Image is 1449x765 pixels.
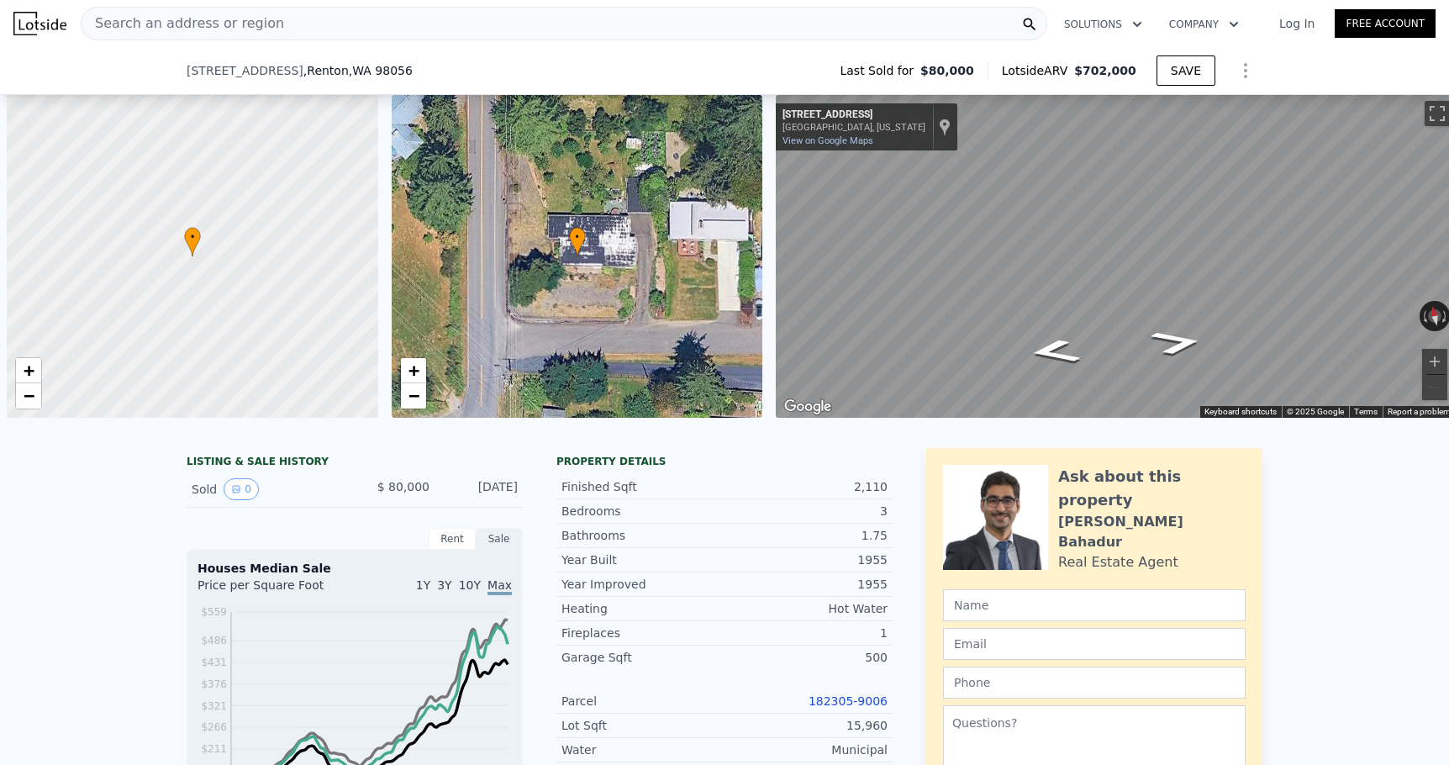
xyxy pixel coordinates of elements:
[782,135,873,146] a: View on Google Maps
[569,229,586,245] span: •
[561,717,724,734] div: Lot Sqft
[569,227,586,256] div: •
[408,360,419,381] span: +
[561,551,724,568] div: Year Built
[408,385,419,406] span: −
[943,667,1246,699] input: Phone
[192,478,341,500] div: Sold
[840,62,920,79] span: Last Sold for
[1058,465,1246,512] div: Ask about this property
[201,635,227,646] tspan: $486
[416,578,430,592] span: 1Y
[1259,15,1335,32] a: Log In
[16,383,41,409] a: Zoom out
[1229,54,1262,87] button: Show Options
[443,478,518,500] div: [DATE]
[437,578,451,592] span: 3Y
[1204,406,1277,418] button: Keyboard shortcuts
[561,649,724,666] div: Garage Sqft
[1051,9,1156,40] button: Solutions
[24,360,34,381] span: +
[303,62,413,79] span: , Renton
[724,576,888,593] div: 1955
[459,578,481,592] span: 10Y
[561,600,724,617] div: Heating
[1354,407,1378,416] a: Terms (opens in new tab)
[939,118,951,136] a: Show location on map
[561,625,724,641] div: Fireplaces
[782,108,925,122] div: [STREET_ADDRESS]
[1006,333,1103,369] path: Go West, S 130th St
[377,480,429,493] span: $ 80,000
[24,385,34,406] span: −
[724,741,888,758] div: Municipal
[201,700,227,712] tspan: $321
[561,741,724,758] div: Water
[187,455,523,472] div: LISTING & SALE HISTORY
[782,122,925,133] div: [GEOGRAPHIC_DATA], [US_STATE]
[349,64,413,77] span: , WA 98056
[1129,324,1225,361] path: Go East, S 130th St
[224,478,259,500] button: View historical data
[724,649,888,666] div: 500
[13,12,66,35] img: Lotside
[920,62,974,79] span: $80,000
[561,478,724,495] div: Finished Sqft
[724,717,888,734] div: 15,960
[561,576,724,593] div: Year Improved
[1425,300,1445,332] button: Reset the view
[401,358,426,383] a: Zoom in
[561,527,724,544] div: Bathrooms
[780,396,835,418] img: Google
[1422,375,1447,400] button: Zoom out
[201,606,227,618] tspan: $559
[561,503,724,520] div: Bedrooms
[724,478,888,495] div: 2,110
[724,625,888,641] div: 1
[201,743,227,755] tspan: $211
[561,693,724,710] div: Parcel
[1074,64,1136,77] span: $702,000
[476,528,523,550] div: Sale
[724,551,888,568] div: 1955
[16,358,41,383] a: Zoom in
[1422,349,1447,374] button: Zoom in
[1335,9,1436,38] a: Free Account
[1420,301,1429,331] button: Rotate counterclockwise
[198,560,512,577] div: Houses Median Sale
[201,678,227,690] tspan: $376
[724,503,888,520] div: 3
[1287,407,1344,416] span: © 2025 Google
[556,455,893,468] div: Property details
[429,528,476,550] div: Rent
[1156,9,1252,40] button: Company
[198,577,355,604] div: Price per Square Foot
[943,628,1246,660] input: Email
[943,589,1246,621] input: Name
[809,694,888,708] a: 182305-9006
[401,383,426,409] a: Zoom out
[780,396,835,418] a: Open this area in Google Maps (opens a new window)
[1157,55,1215,86] button: SAVE
[1002,62,1074,79] span: Lotside ARV
[82,13,284,34] span: Search an address or region
[201,657,227,668] tspan: $431
[187,62,303,79] span: [STREET_ADDRESS]
[184,229,201,245] span: •
[487,578,512,595] span: Max
[201,721,227,733] tspan: $266
[1058,552,1178,572] div: Real Estate Agent
[184,227,201,256] div: •
[1058,512,1246,552] div: [PERSON_NAME] Bahadur
[724,527,888,544] div: 1.75
[724,600,888,617] div: Hot Water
